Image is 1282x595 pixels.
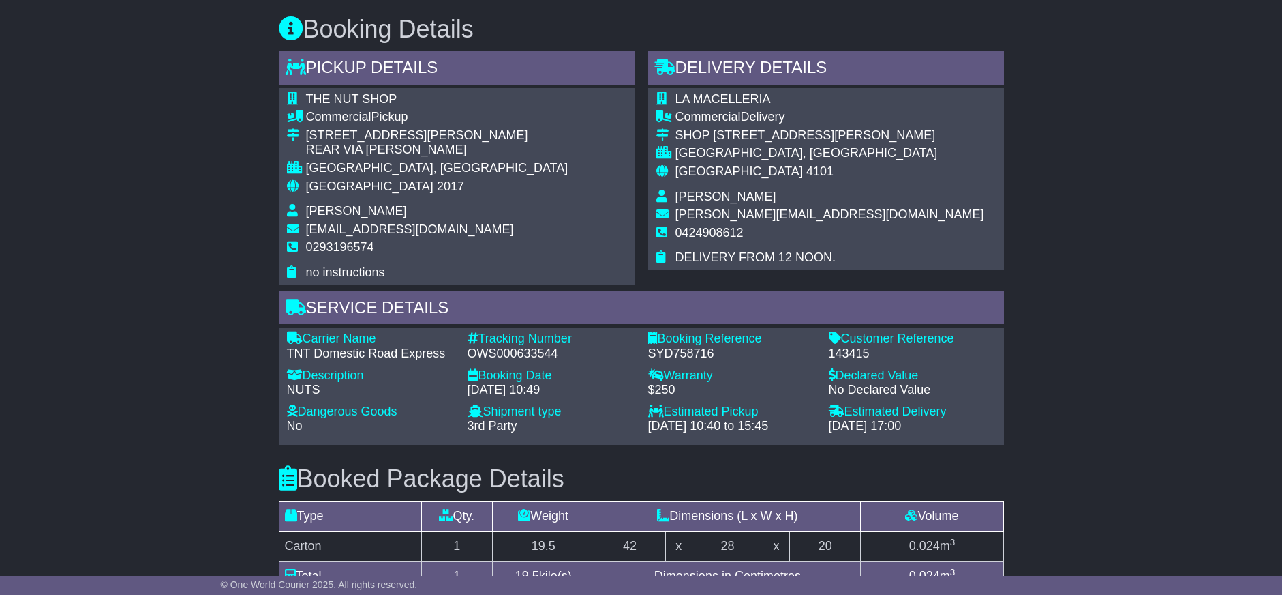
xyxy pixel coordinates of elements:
[279,51,635,88] div: Pickup Details
[909,539,940,553] span: 0.024
[306,161,568,176] div: [GEOGRAPHIC_DATA], [GEOGRAPHIC_DATA]
[692,531,763,561] td: 28
[306,204,407,218] span: [PERSON_NAME]
[594,501,861,531] td: Dimensions (L x W x H)
[665,531,692,561] td: x
[675,92,771,106] span: LA MACELLERIA
[648,405,815,420] div: Estimated Pickup
[675,110,741,124] span: Commercial
[789,531,861,561] td: 20
[493,501,594,531] td: Weight
[306,222,514,236] span: [EMAIL_ADDRESS][DOMAIN_NAME]
[287,332,454,347] div: Carrier Name
[287,383,454,398] div: NUTS
[468,368,635,383] div: Booking Date
[675,164,803,178] span: [GEOGRAPHIC_DATA]
[306,179,433,193] span: [GEOGRAPHIC_DATA]
[675,190,776,203] span: [PERSON_NAME]
[306,143,568,158] div: REAR VIA [PERSON_NAME]
[950,567,956,577] sup: 3
[468,405,635,420] div: Shipment type
[648,51,1004,88] div: Delivery Details
[648,383,815,398] div: $250
[594,531,666,561] td: 42
[648,368,815,383] div: Warranty
[763,531,790,561] td: x
[675,146,984,161] div: [GEOGRAPHIC_DATA], [GEOGRAPHIC_DATA]
[287,405,454,420] div: Dangerous Goods
[829,419,996,434] div: [DATE] 17:00
[648,419,815,434] div: [DATE] 10:40 to 15:45
[287,419,303,433] span: No
[648,347,815,362] div: SYD758716
[279,531,421,561] td: Carton
[468,419,517,433] span: 3rd Party
[279,291,1004,328] div: Service Details
[861,561,1003,591] td: m
[675,128,984,143] div: SHOP [STREET_ADDRESS][PERSON_NAME]
[306,265,385,279] span: no instructions
[675,226,744,240] span: 0424908612
[493,561,594,591] td: kilo(s)
[287,368,454,383] div: Description
[806,164,834,178] span: 4101
[279,16,1004,43] h3: Booking Details
[829,332,996,347] div: Customer Reference
[829,383,996,398] div: No Declared Value
[421,531,493,561] td: 1
[861,501,1003,531] td: Volume
[306,128,568,143] div: [STREET_ADDRESS][PERSON_NAME]
[675,250,836,264] span: DELIVERY FROM 12 NOON.
[594,561,861,591] td: Dimensions in Centimetres
[306,110,568,125] div: Pickup
[493,531,594,561] td: 19.5
[279,465,1004,493] h3: Booked Package Details
[468,332,635,347] div: Tracking Number
[279,501,421,531] td: Type
[909,569,940,583] span: 0.024
[306,240,374,254] span: 0293196574
[306,92,397,106] span: THE NUT SHOP
[306,110,371,124] span: Commercial
[421,561,493,591] td: 1
[829,347,996,362] div: 143415
[675,110,984,125] div: Delivery
[950,537,956,547] sup: 3
[468,347,635,362] div: OWS000633544
[437,179,464,193] span: 2017
[515,569,539,583] span: 19.5
[829,368,996,383] div: Declared Value
[861,531,1003,561] td: m
[675,207,984,221] span: [PERSON_NAME][EMAIL_ADDRESS][DOMAIN_NAME]
[648,332,815,347] div: Booking Reference
[279,561,421,591] td: Total
[287,347,454,362] div: TNT Domestic Road Express
[829,405,996,420] div: Estimated Delivery
[421,501,493,531] td: Qty.
[468,383,635,398] div: [DATE] 10:49
[221,579,418,590] span: © One World Courier 2025. All rights reserved.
